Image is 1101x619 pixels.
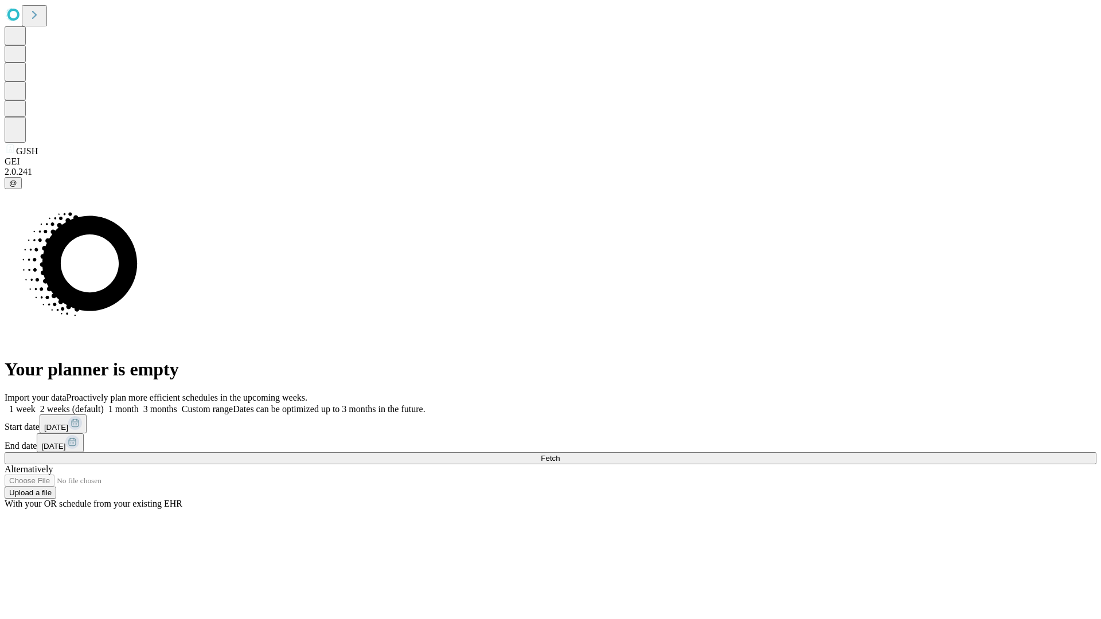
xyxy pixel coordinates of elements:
button: Fetch [5,452,1096,464]
span: [DATE] [41,442,65,450]
span: 1 week [9,404,36,414]
span: 2 weeks (default) [40,404,104,414]
button: [DATE] [37,433,84,452]
span: Fetch [541,454,560,463]
div: GEI [5,156,1096,167]
span: GJSH [16,146,38,156]
div: Start date [5,414,1096,433]
button: [DATE] [40,414,87,433]
span: Proactively plan more efficient schedules in the upcoming weeks. [67,393,307,402]
button: Upload a file [5,487,56,499]
button: @ [5,177,22,189]
span: Custom range [182,404,233,414]
span: Alternatively [5,464,53,474]
span: 3 months [143,404,177,414]
span: Import your data [5,393,67,402]
h1: Your planner is empty [5,359,1096,380]
span: Dates can be optimized up to 3 months in the future. [233,404,425,414]
span: 1 month [108,404,139,414]
span: [DATE] [44,423,68,432]
span: With your OR schedule from your existing EHR [5,499,182,508]
div: End date [5,433,1096,452]
span: @ [9,179,17,187]
div: 2.0.241 [5,167,1096,177]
